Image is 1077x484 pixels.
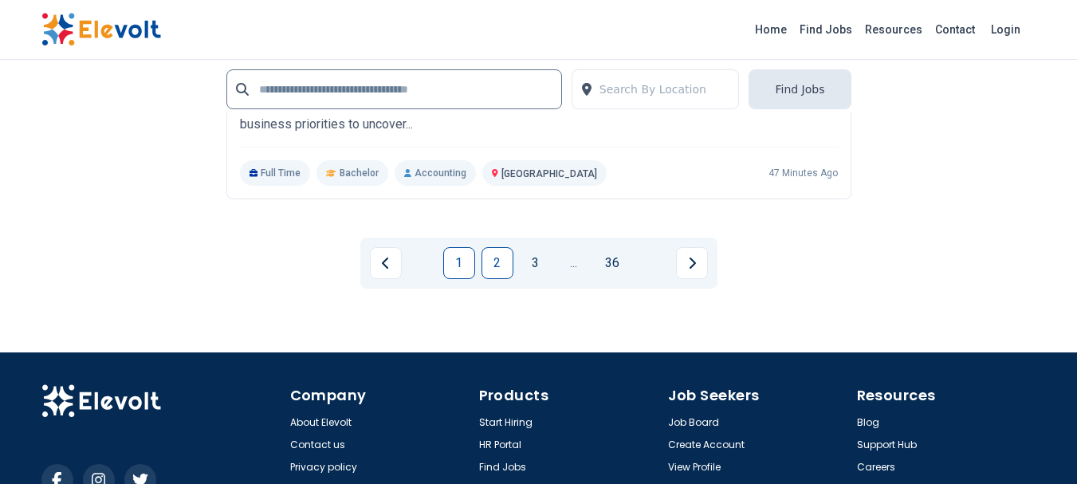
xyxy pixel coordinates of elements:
[240,160,311,186] p: Full Time
[676,247,708,279] a: Next page
[668,416,719,429] a: Job Board
[793,17,859,42] a: Find Jobs
[395,160,476,186] p: Accounting
[768,167,838,179] p: 47 minutes ago
[749,17,793,42] a: Home
[857,439,917,451] a: Support Hub
[479,384,658,407] h4: Products
[749,69,851,109] button: Find Jobs
[479,461,526,474] a: Find Jobs
[857,384,1036,407] h4: Resources
[370,247,708,279] ul: Pagination
[558,247,590,279] a: Jump forward
[929,17,981,42] a: Contact
[41,384,161,418] img: Elevolt
[290,384,470,407] h4: Company
[443,247,475,279] a: Page 1 is your current page
[668,439,745,451] a: Create Account
[859,17,929,42] a: Resources
[596,247,628,279] a: Page 36
[997,407,1077,484] iframe: Chat Widget
[668,384,847,407] h4: Job Seekers
[857,461,895,474] a: Careers
[479,416,533,429] a: Start Hiring
[482,247,513,279] a: Page 2
[857,416,879,429] a: Blog
[479,439,521,451] a: HR Portal
[981,14,1030,45] a: Login
[41,13,161,46] img: Elevolt
[290,461,357,474] a: Privacy policy
[520,247,552,279] a: Page 3
[501,168,597,179] span: [GEOGRAPHIC_DATA]
[340,167,379,179] span: Bachelor
[290,439,345,451] a: Contact us
[370,247,402,279] a: Previous page
[290,416,352,429] a: About Elevolt
[668,461,721,474] a: View Profile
